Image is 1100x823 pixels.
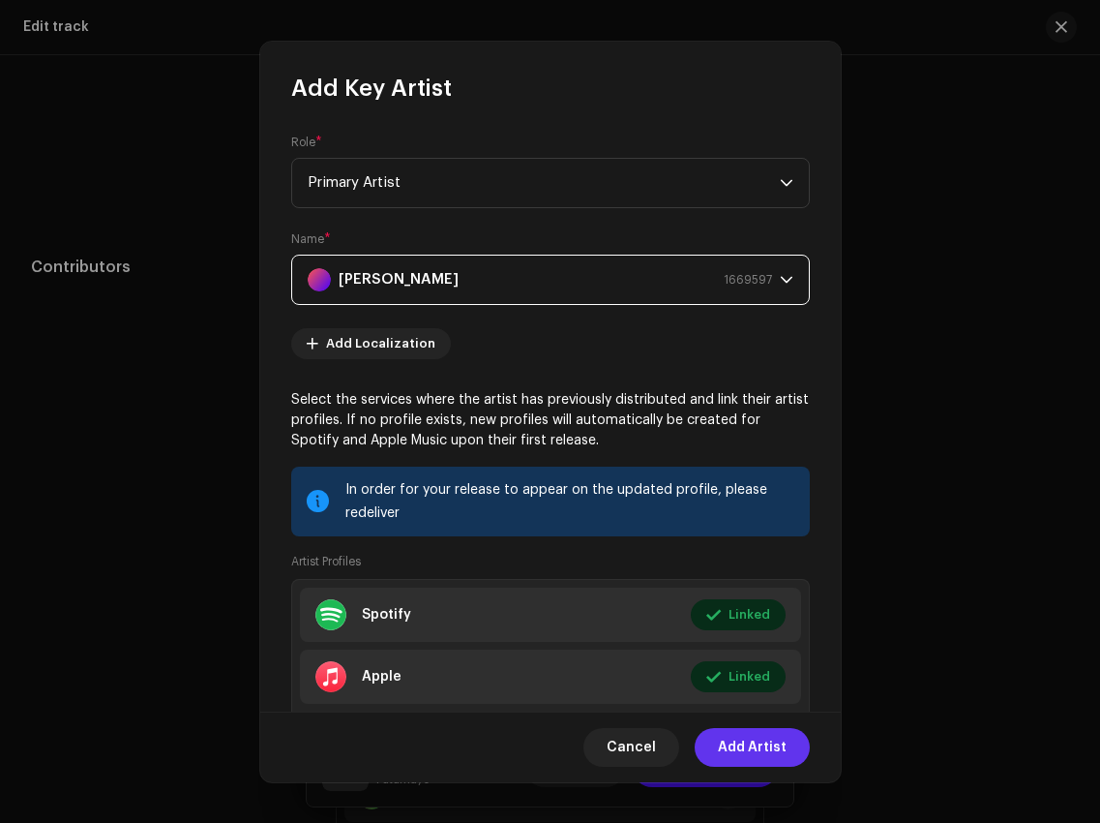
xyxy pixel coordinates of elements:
div: Spotify [362,607,411,623]
span: Add Key Artist [291,73,452,104]
small: Artist Profiles [291,552,361,571]
strong: [PERSON_NAME] [339,256,459,304]
p: Select the services where the artist has previously distributed and link their artist profiles. I... [291,390,810,451]
span: 1669597 [724,256,772,304]
span: Primary Artist [308,159,780,207]
div: Apple [362,669,401,685]
button: Cancel [583,728,679,767]
button: Linked [691,661,786,692]
span: Linked [728,657,770,696]
label: Role [291,135,322,150]
span: Cancel [607,728,656,767]
button: Linked [691,599,786,630]
button: Add Artist [695,728,810,767]
span: Add Localization [326,324,435,363]
span: Linked [728,595,770,634]
div: dropdown trigger [780,159,793,207]
div: dropdown trigger [780,256,793,304]
div: In order for your release to appear on the updated profile, please redeliver [345,478,794,525]
span: Add Artist [718,728,787,767]
label: Name [291,231,331,247]
button: Add Localization [291,328,451,359]
span: Önnu Jónu Son [308,256,780,304]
